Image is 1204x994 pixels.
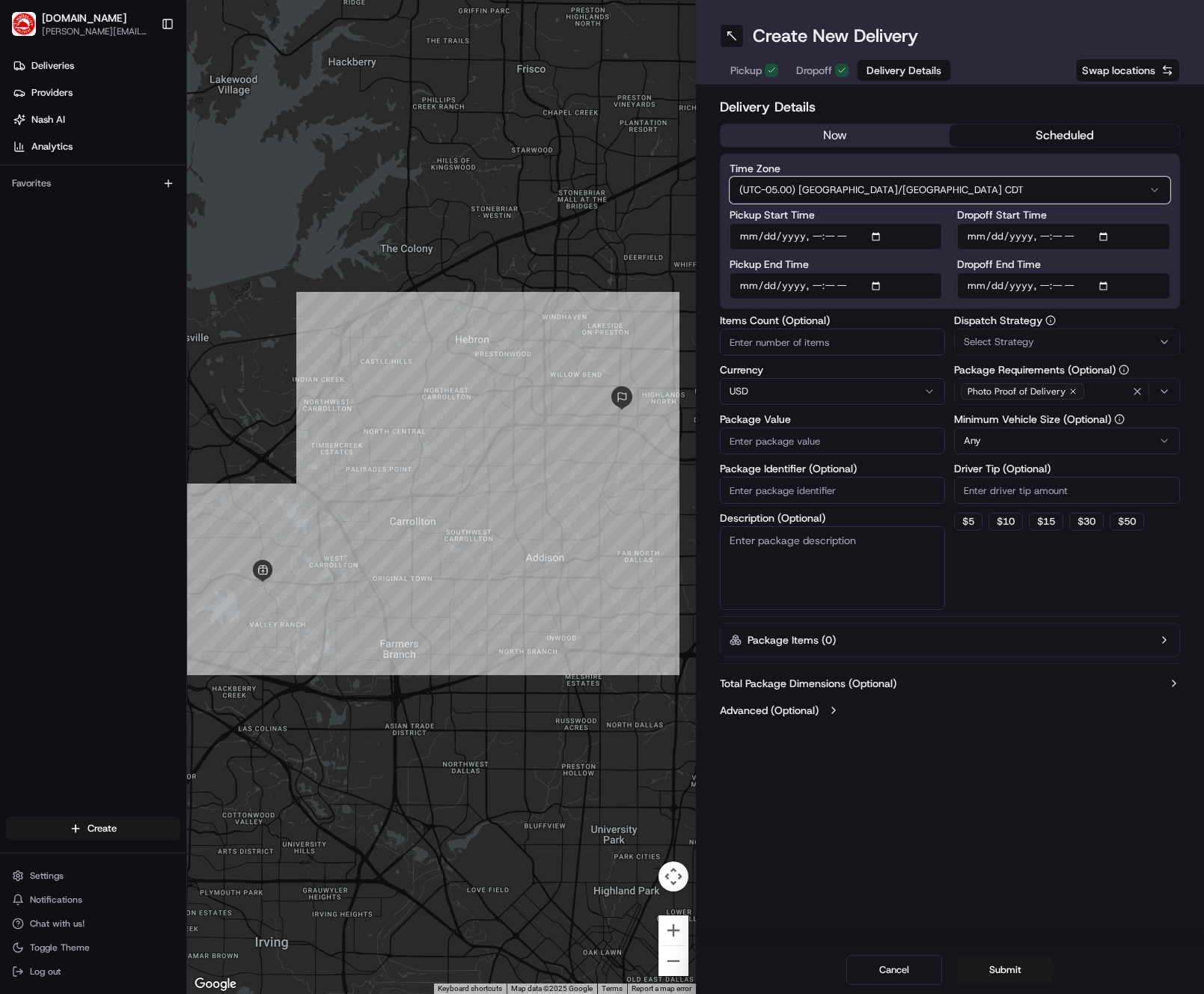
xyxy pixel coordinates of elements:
a: Providers [6,81,186,105]
span: Settings [30,870,64,882]
span: Knowledge Base [30,335,114,350]
input: Enter package identifier [720,477,946,504]
label: Time Zone [730,163,1171,174]
button: Chat with us! [6,913,180,934]
a: Analytics [6,135,186,159]
a: Report a map error [632,984,691,993]
label: Pickup End Time [730,259,943,269]
a: Open this area in Google Maps (opens a new window) [191,975,240,994]
span: • [112,232,117,244]
span: Map data ©2025 Google [511,984,593,993]
label: Dropoff Start Time [957,210,1170,220]
label: Total Package Dimensions (Optional) [720,676,896,691]
button: [PERSON_NAME][EMAIL_ADDRESS][PERSON_NAME][DOMAIN_NAME] [42,25,149,37]
span: [PERSON_NAME] [46,272,121,284]
span: Create [88,822,117,835]
button: Notifications [6,889,180,910]
span: Photo Proof of Delivery [968,385,1066,397]
div: 💻 [126,336,138,348]
span: [DATE] [120,232,151,244]
button: now [721,124,950,147]
label: Package Identifier (Optional) [720,463,946,474]
span: Analytics [31,140,73,153]
label: Dispatch Strategy [954,315,1180,326]
a: Powered byPylon [106,371,181,382]
button: Minimum Vehicle Size (Optional) [1114,414,1125,424]
label: Driver Tip (Optional) [954,463,1180,474]
span: Toggle Theme [30,942,90,954]
a: Nash AI [6,108,186,132]
button: $30 [1069,513,1104,531]
button: Package Items (0) [720,623,1181,657]
label: Advanced (Optional) [720,703,819,718]
img: 1736555255976-a54dd68f-1ca7-489b-9aae-adbdc363a1c4 [15,143,42,170]
span: [DATE] [132,272,163,284]
img: Nash [15,15,45,45]
a: 💻API Documentation [120,329,246,356]
h1: Create New Delivery [753,24,918,48]
button: Dispatch Strategy [1045,315,1056,326]
span: Select Strategy [964,335,1034,349]
span: Swap locations [1082,63,1155,78]
button: Swap locations [1075,58,1180,82]
img: Waiter.com [12,12,36,36]
button: Advanced (Optional) [720,703,1181,718]
button: Total Package Dimensions (Optional) [720,676,1181,691]
span: Pickup [730,63,762,78]
button: $50 [1110,513,1144,531]
label: Items Count (Optional) [720,315,946,326]
div: 📗 [15,336,27,348]
span: API Documentation [141,335,240,350]
button: Settings [6,865,180,886]
button: Cancel [846,955,942,985]
label: Package Requirements (Optional) [954,365,1180,375]
span: Dropoff [796,63,832,78]
label: Minimum Vehicle Size (Optional) [954,414,1180,424]
div: Start new chat [67,143,245,158]
div: We're available if you need us! [67,158,206,170]
span: Pylon [149,371,181,382]
a: 📗Knowledge Base [9,329,120,356]
input: Enter driver tip amount [954,477,1180,504]
input: Enter number of items [720,329,946,356]
img: 1736555255976-a54dd68f-1ca7-489b-9aae-adbdc363a1c4 [30,233,42,245]
label: Dropoff End Time [957,259,1170,269]
input: Enter package value [720,427,946,454]
span: Log out [30,966,61,978]
button: Start new chat [254,147,272,165]
button: $10 [988,513,1023,531]
span: Nash AI [31,113,65,126]
img: 4281594248423_2fcf9dad9f2a874258b8_72.png [31,143,58,170]
span: Providers [31,86,73,100]
button: Select Strategy [954,329,1180,356]
button: Create [6,817,180,841]
p: Welcome 👋 [15,60,272,84]
button: Toggle Theme [6,937,180,958]
div: Past conversations [15,195,96,207]
h2: Delivery Details [720,97,1181,118]
img: Richard Lyman [15,258,39,282]
span: Deliveries [31,59,74,73]
label: Package Value [720,414,946,424]
button: Photo Proof of Delivery [954,378,1180,405]
label: Package Items ( 0 ) [748,632,836,647]
span: Chat with us! [30,918,85,930]
button: Log out [6,961,180,982]
label: Currency [720,365,946,375]
button: Keyboard shortcuts [438,984,502,994]
button: Zoom out [658,946,688,976]
button: $5 [954,513,983,531]
button: See all [232,192,272,210]
button: Zoom in [658,915,688,945]
span: Regen Pajulas [46,232,109,244]
label: Pickup Start Time [730,210,943,220]
button: Waiter.com[DOMAIN_NAME][PERSON_NAME][EMAIL_ADDRESS][PERSON_NAME][DOMAIN_NAME] [6,6,155,42]
button: [DOMAIN_NAME] [42,10,126,25]
input: Clear [39,97,247,112]
a: Deliveries [6,54,186,78]
span: • [124,272,129,284]
span: Delivery Details [867,63,941,78]
button: $15 [1029,513,1063,531]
